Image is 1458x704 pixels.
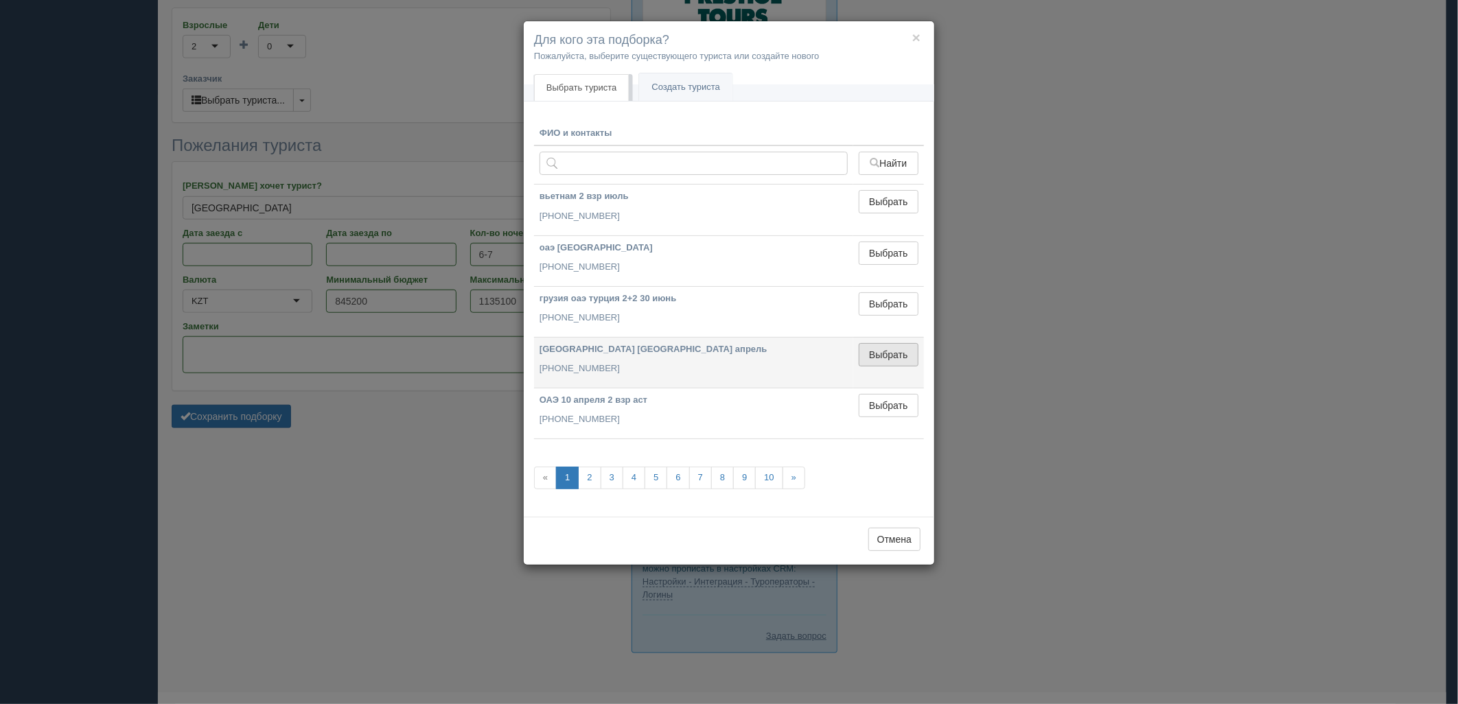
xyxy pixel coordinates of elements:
[601,467,623,489] a: 3
[534,74,629,102] a: Выбрать туриста
[711,467,734,489] a: 8
[540,191,629,201] b: вьетнам 2 взр июль
[689,467,712,489] a: 7
[645,467,667,489] a: 5
[540,344,767,354] b: [GEOGRAPHIC_DATA] [GEOGRAPHIC_DATA] апрель
[783,467,805,489] a: »
[859,152,918,175] button: Найти
[912,30,921,45] button: ×
[859,242,918,265] button: Выбрать
[534,121,853,146] th: ФИО и контакты
[733,467,756,489] a: 9
[623,467,645,489] a: 4
[540,261,848,274] p: [PHONE_NUMBER]
[868,528,921,551] button: Отмена
[540,242,653,253] b: оаэ [GEOGRAPHIC_DATA]
[755,467,783,489] a: 10
[578,467,601,489] a: 2
[540,362,848,375] p: [PHONE_NUMBER]
[540,312,848,325] p: [PHONE_NUMBER]
[859,394,918,417] button: Выбрать
[667,467,689,489] a: 6
[540,413,848,426] p: [PHONE_NUMBER]
[534,467,557,489] span: «
[540,395,647,405] b: ОАЭ 10 апреля 2 взр аст
[534,49,924,62] p: Пожалуйста, выберите существующего туриста или создайте нового
[859,343,918,366] button: Выбрать
[556,467,579,489] a: 1
[639,73,732,102] a: Создать туриста
[859,292,918,316] button: Выбрать
[540,293,676,303] b: грузия оаэ турция 2+2 30 июнь
[540,210,848,223] p: [PHONE_NUMBER]
[859,190,918,213] button: Выбрать
[540,152,848,175] input: Поиск по ФИО, паспорту или контактам
[534,32,924,49] h4: Для кого эта подборка?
